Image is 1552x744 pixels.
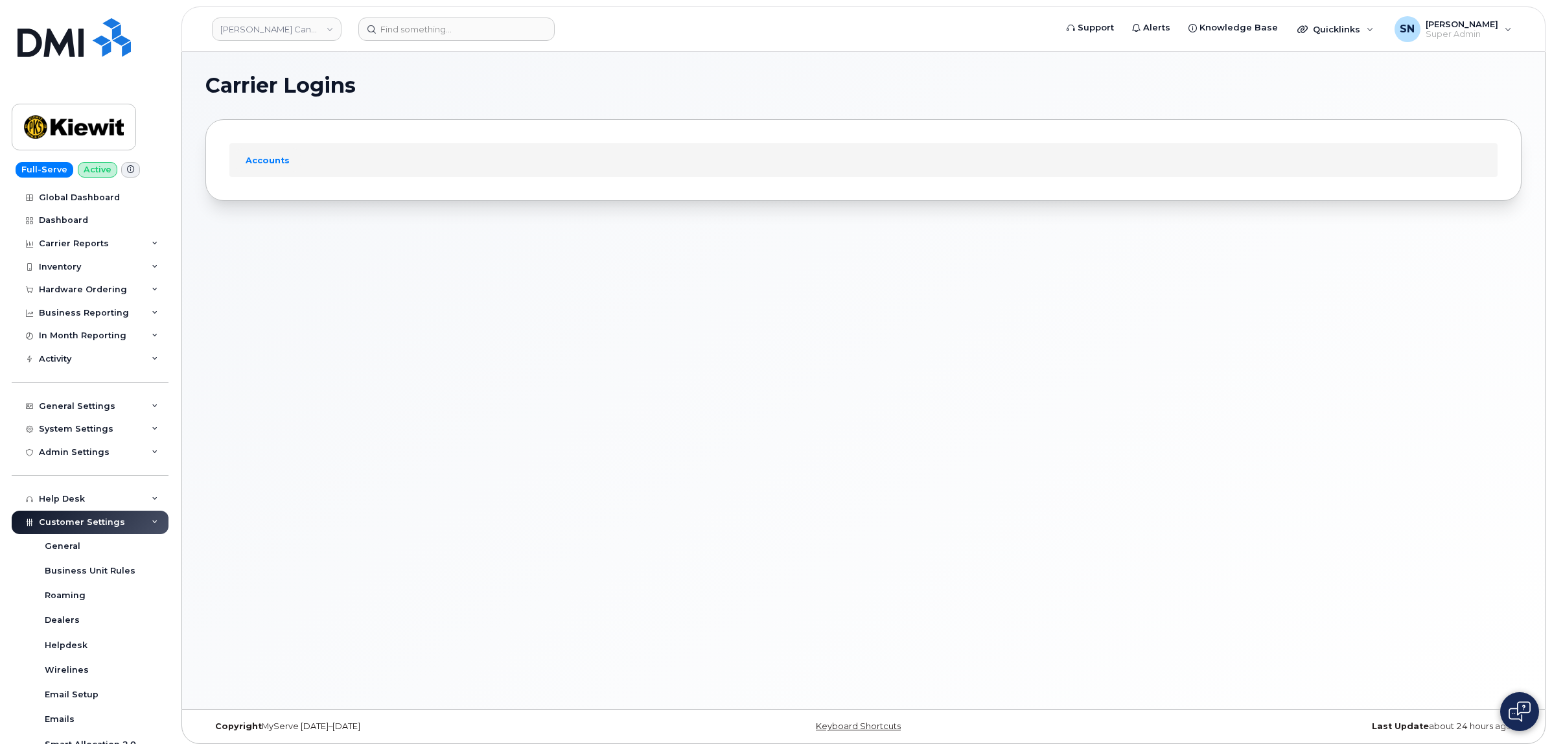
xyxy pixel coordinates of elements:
a: Accounts [235,148,301,172]
a: Keyboard Shortcuts [816,721,901,731]
div: MyServe [DATE]–[DATE] [205,721,644,732]
strong: Last Update [1372,721,1429,731]
img: Open chat [1509,701,1531,722]
span: Carrier Logins [205,76,356,95]
div: about 24 hours ago [1083,721,1522,732]
strong: Copyright [215,721,262,731]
